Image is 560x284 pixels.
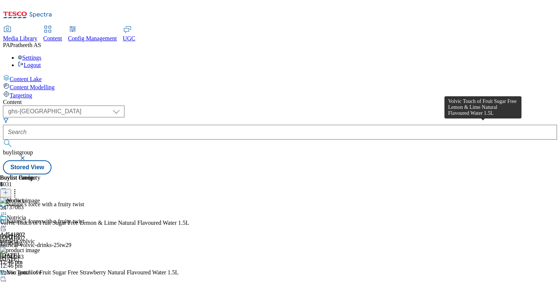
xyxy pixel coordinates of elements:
a: Settings [18,54,41,61]
span: buylistgroup [3,149,33,156]
a: Content [43,26,62,42]
a: Content Modelling [3,83,557,91]
a: Media Library [3,26,37,42]
span: Config Management [68,35,117,41]
span: UGC [123,35,136,41]
a: Config Management [68,26,117,42]
span: Media Library [3,35,37,41]
span: Content [43,35,62,41]
span: PA [3,42,10,48]
a: UGC [123,26,136,42]
a: Content Lake [3,74,557,83]
a: Targeting [3,91,557,99]
span: Content Modelling [10,84,54,90]
svg: Search Filters [3,117,9,123]
span: Targeting [10,92,32,98]
button: Stored View [3,160,51,174]
span: Content Lake [10,76,42,82]
a: Logout [18,62,41,68]
div: Content [3,99,557,106]
span: Pratheeth AS [10,42,41,48]
input: Search [3,125,557,140]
